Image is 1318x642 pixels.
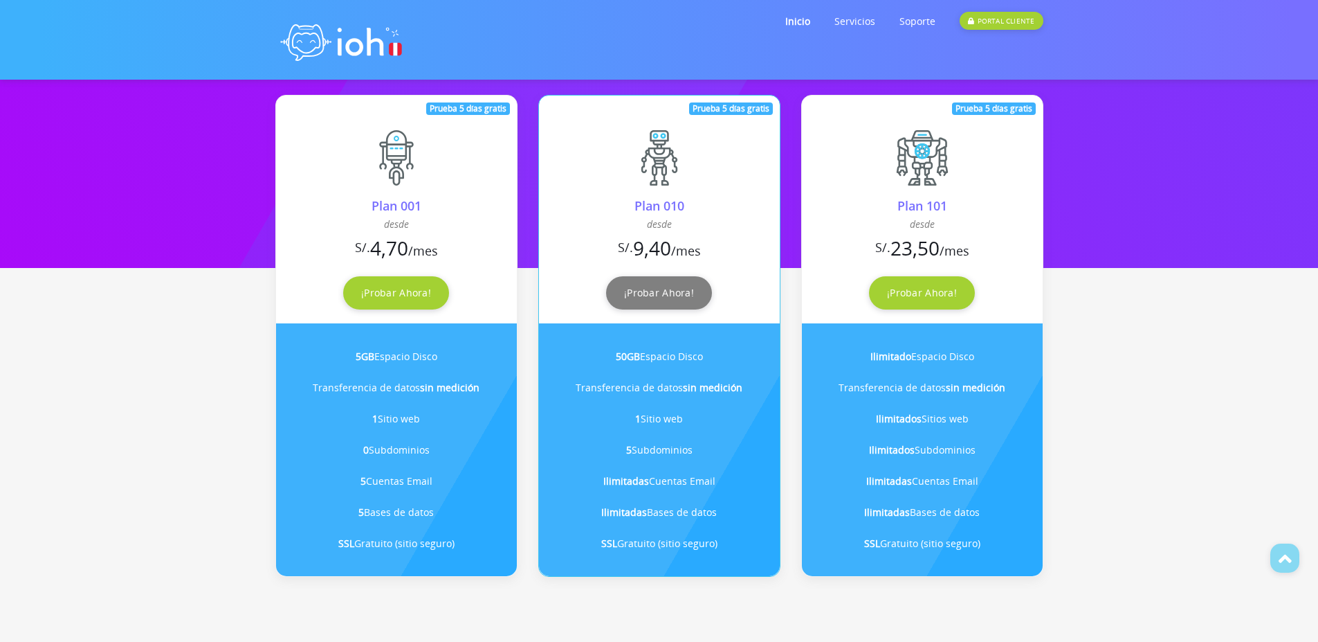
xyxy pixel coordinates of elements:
a: ¡Probar Ahora! [606,276,712,310]
div: desde [539,215,780,233]
li: Subdominios [819,434,1025,465]
div: desde [802,215,1043,233]
img: Plan 001 - Cloud Hosting [369,130,424,186]
b: Ilimitadas [601,506,647,519]
b: sin medición [946,381,1005,394]
sup: S/. [875,239,890,256]
li: Espacio Disco [293,341,500,372]
b: sin medición [683,381,742,394]
img: logo ioh [275,9,407,71]
img: Plan 010 - Cloud Hosting [632,130,687,186]
b: Ilimitados [869,443,915,456]
div: PORTAL CLIENTE [960,12,1043,30]
b: Ilimitadas [603,474,649,488]
b: 5GB [356,350,374,363]
li: Bases de datos [293,497,500,528]
div: Plan 101 [802,197,1043,215]
b: 50GB [616,350,640,363]
li: Cuentas Email [819,465,1025,497]
span: 9,40 [633,235,671,261]
li: Sitios web [819,403,1025,434]
b: sin medición [420,381,479,394]
li: Espacio Disco [819,341,1025,372]
span: 23,50 [890,235,940,261]
li: Gratuito (sitio seguro) [293,528,500,559]
li: Transferencia de datos [556,372,762,403]
a: ¡Probar Ahora! [343,276,449,310]
li: Transferencia de datos [293,372,500,403]
li: Cuentas Email [293,465,500,497]
div: Prueba 5 días gratis [426,102,510,115]
b: 5 [360,474,366,488]
b: 1 [372,412,378,425]
li: Gratuito (sitio seguro) [556,528,762,559]
li: Cuentas Email [556,465,762,497]
span: /mes [671,242,701,259]
sup: S/. [355,239,370,256]
li: Transferencia de datos [819,372,1025,403]
img: Plan 101 - Cloud Hosting [895,130,950,186]
sup: S/. [618,239,633,256]
li: Bases de datos [556,497,762,528]
li: Gratuito (sitio seguro) [819,528,1025,559]
b: 5 [626,443,632,456]
li: Subdominios [556,434,762,465]
b: SSL [338,537,354,550]
b: 0 [363,443,369,456]
div: Prueba 5 días gratis [952,102,1036,115]
li: Sitio web [556,403,762,434]
div: Prueba 5 días gratis [689,102,773,115]
li: Sitio web [293,403,500,434]
b: SSL [601,537,617,550]
span: /mes [940,242,969,259]
b: Ilimitadas [866,474,912,488]
b: Ilimitados [876,412,922,425]
b: Ilimitado [870,350,911,363]
span: /mes [408,242,438,259]
div: desde [276,215,517,233]
b: SSL [864,537,880,550]
li: Espacio Disco [556,341,762,372]
li: Bases de datos [819,497,1025,528]
div: Plan 010 [539,197,780,215]
div: Plan 001 [276,197,517,215]
b: Ilimitadas [864,506,910,519]
b: 1 [635,412,641,425]
b: 5 [358,506,364,519]
li: Subdominios [293,434,500,465]
span: 4,70 [370,235,408,261]
a: ¡Probar Ahora! [869,276,975,310]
